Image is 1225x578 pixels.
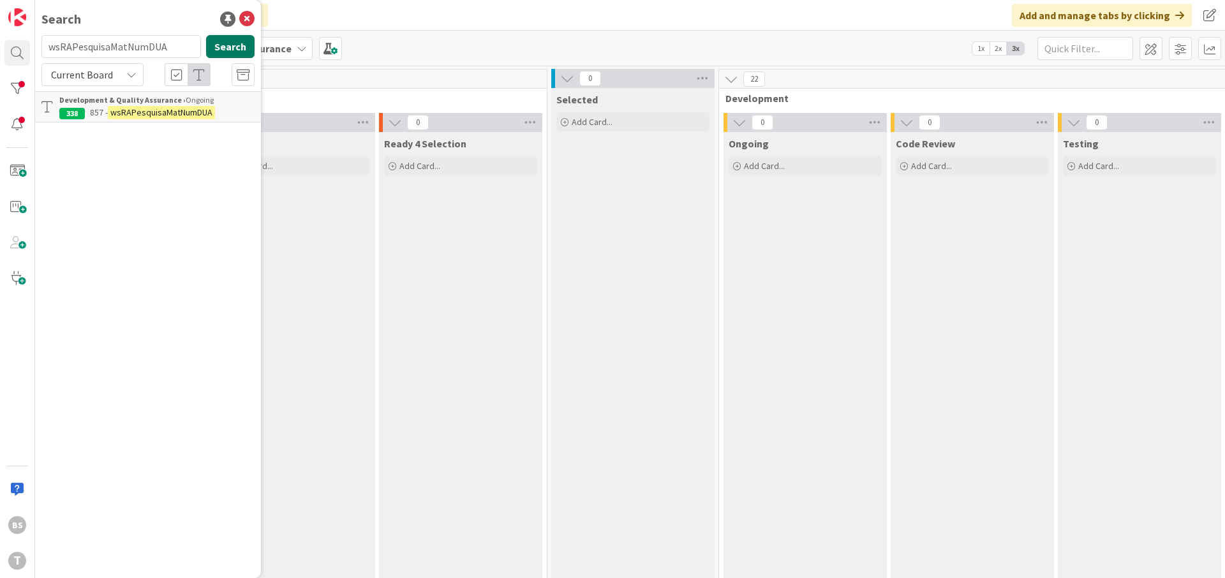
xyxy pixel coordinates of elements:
span: 0 [579,71,601,86]
a: Development & Quality Assurance ›Ongoing338857 -wsRAPesquisaMatNumDUA [35,91,261,122]
span: Add Card... [572,116,612,128]
div: 338 [59,108,85,119]
span: Selected [556,93,598,106]
span: Testing [1063,137,1099,150]
span: 1x [972,42,990,55]
span: 0 [407,115,429,130]
span: Ready 4 Selection [384,137,466,150]
span: 0 [1086,115,1108,130]
span: 857 - [90,107,108,118]
input: Quick Filter... [1037,37,1133,60]
img: Visit kanbanzone.com [8,8,26,26]
mark: wsRAPesquisaMatNumDUA [108,106,215,119]
span: Current Board [51,68,113,81]
b: Development & Quality Assurance › [59,95,186,105]
span: Add Card... [1078,160,1119,172]
button: Search [206,35,255,58]
span: 2x [990,42,1007,55]
span: Code Review [896,137,955,150]
span: Add Card... [744,160,785,172]
span: 3x [1007,42,1024,55]
div: BS [8,516,26,534]
span: 0 [919,115,940,130]
span: Ongoing [729,137,769,150]
input: Search for title... [41,35,201,58]
span: Upstream [47,92,531,105]
div: T [8,552,26,570]
div: Add and manage tabs by clicking [1012,4,1192,27]
span: 22 [743,71,765,87]
span: 0 [752,115,773,130]
div: Search [41,10,81,29]
span: Add Card... [399,160,440,172]
div: Ongoing [59,94,255,106]
span: Add Card... [911,160,952,172]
